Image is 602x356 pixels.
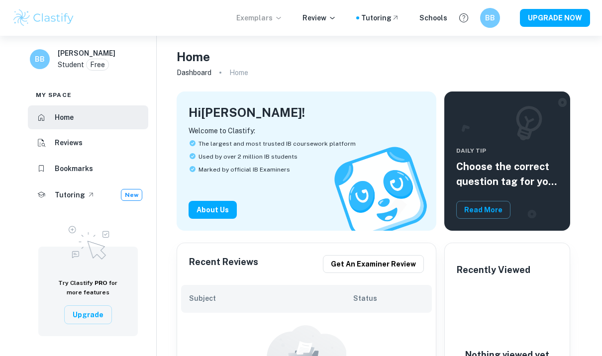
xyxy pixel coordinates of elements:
[12,8,75,28] img: Clastify logo
[34,54,46,65] h6: BB
[302,12,336,23] p: Review
[189,255,258,273] h6: Recent Reviews
[177,48,210,66] h4: Home
[229,67,248,78] p: Home
[419,12,447,23] a: Schools
[353,293,424,304] h6: Status
[189,201,237,219] button: About Us
[28,105,148,129] a: Home
[457,263,530,277] h6: Recently Viewed
[456,159,558,189] h5: Choose the correct question tag for your coursework
[199,165,290,174] span: Marked by official IB Examiners
[55,112,74,123] h6: Home
[480,8,500,28] button: BB
[28,131,148,155] a: Reviews
[236,12,283,23] p: Exemplars
[199,139,356,148] span: The largest and most trusted IB coursework platform
[177,66,211,80] a: Dashboard
[456,201,510,219] button: Read More
[323,255,424,273] button: Get an examiner review
[50,278,126,297] h6: Try Clastify for more features
[189,125,424,136] p: Welcome to Clastify:
[189,103,305,121] h4: Hi [PERSON_NAME] !
[63,220,113,263] img: Upgrade to Pro
[199,152,298,161] span: Used by over 2 million IB students
[55,163,93,174] h6: Bookmarks
[90,59,105,70] p: Free
[485,12,496,23] h6: BB
[58,48,115,59] h6: [PERSON_NAME]
[36,90,72,99] span: My space
[64,305,112,324] button: Upgrade
[520,9,590,27] button: UPGRADE NOW
[28,157,148,180] a: Bookmarks
[455,9,472,26] button: Help and Feedback
[55,189,85,200] h6: Tutoring
[456,146,558,155] span: Daily Tip
[58,59,84,70] p: Student
[28,182,148,207] a: TutoringNew
[55,137,83,148] h6: Reviews
[121,190,142,199] span: New
[189,293,354,304] h6: Subject
[361,12,400,23] a: Tutoring
[95,279,107,286] span: PRO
